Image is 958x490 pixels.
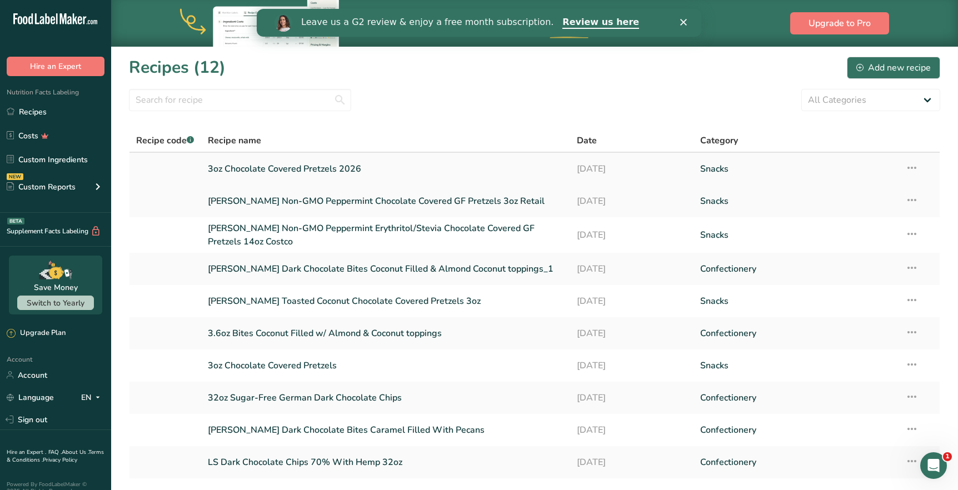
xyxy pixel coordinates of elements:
a: Language [7,388,54,407]
a: [DATE] [577,157,687,181]
a: Confectionery [700,386,892,409]
input: Search for recipe [129,89,351,111]
div: Close [423,10,435,17]
a: [DATE] [577,322,687,345]
a: Confectionery [700,451,892,474]
a: [DATE] [577,386,687,409]
a: Confectionery [700,418,892,442]
div: Custom Reports [7,181,76,193]
div: EN [81,391,104,404]
a: Terms & Conditions . [7,448,104,464]
span: Category [700,134,738,147]
a: [PERSON_NAME] Toasted Coconut Chocolate Covered Pretzels 3oz [208,289,564,313]
a: Hire an Expert . [7,448,46,456]
span: 1 [943,452,952,461]
a: LS Dark Chocolate Chips 70% With Hemp 32oz [208,451,564,474]
a: Confectionery [700,322,892,345]
a: Snacks [700,157,892,181]
a: FAQ . [48,448,62,456]
iframe: Intercom live chat [920,452,947,479]
span: Upgrade to Pro [809,17,871,30]
a: [DATE] [577,189,687,213]
div: Save Money [34,282,78,293]
div: NEW [7,173,23,180]
a: Snacks [700,289,892,313]
a: 3oz Chocolate Covered Pretzels [208,354,564,377]
a: [PERSON_NAME] Dark Chocolate Bites Caramel Filled With Pecans [208,418,564,442]
a: 3oz Chocolate Covered Pretzels 2026 [208,157,564,181]
a: [DATE] [577,257,687,281]
a: Confectionery [700,257,892,281]
iframe: Intercom live chat banner [257,9,701,37]
span: Date [577,134,597,147]
a: Snacks [700,354,892,377]
div: Add new recipe [856,61,931,74]
a: [PERSON_NAME] Dark Chocolate Bites Coconut Filled & Almond Coconut toppings_1 [208,257,564,281]
h1: Recipes (12) [129,55,226,80]
button: Add new recipe [847,57,940,79]
a: [DATE] [577,451,687,474]
button: Upgrade to Pro [790,12,889,34]
div: BETA [7,218,24,224]
a: [PERSON_NAME] Non-GMO Peppermint Chocolate Covered GF Pretzels 3oz Retail [208,189,564,213]
a: [DATE] [577,354,687,377]
span: Switch to Yearly [27,298,84,308]
a: 3.6oz Bites Coconut Filled w/ Almond & Coconut toppings [208,322,564,345]
a: About Us . [62,448,88,456]
span: Recipe code [136,134,194,147]
a: [PERSON_NAME] Non-GMO Peppermint Erythritol/Stevia Chocolate Covered GF Pretzels 14oz Costco [208,222,564,248]
button: Switch to Yearly [17,296,94,310]
a: Snacks [700,189,892,213]
span: Recipe name [208,134,261,147]
div: Upgrade to Pro [485,1,652,47]
a: [DATE] [577,418,687,442]
div: Upgrade Plan [7,328,66,339]
a: [DATE] [577,289,687,313]
a: Snacks [700,222,892,248]
a: [DATE] [577,222,687,248]
a: 32oz Sugar-Free German Dark Chocolate Chips [208,386,564,409]
button: Hire an Expert [7,57,104,76]
a: Privacy Policy [43,456,77,464]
